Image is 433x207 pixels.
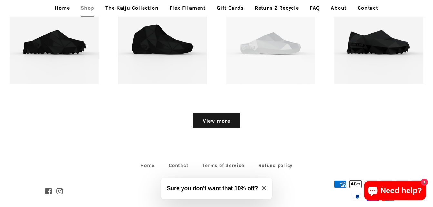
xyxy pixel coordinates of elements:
a: Refund policy [252,161,299,171]
a: Home [134,161,161,171]
a: View more [193,113,240,129]
a: Terms of Service [196,161,251,171]
inbox-online-store-chat: Shopify online store chat [362,181,428,202]
a: Contact [162,161,195,171]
